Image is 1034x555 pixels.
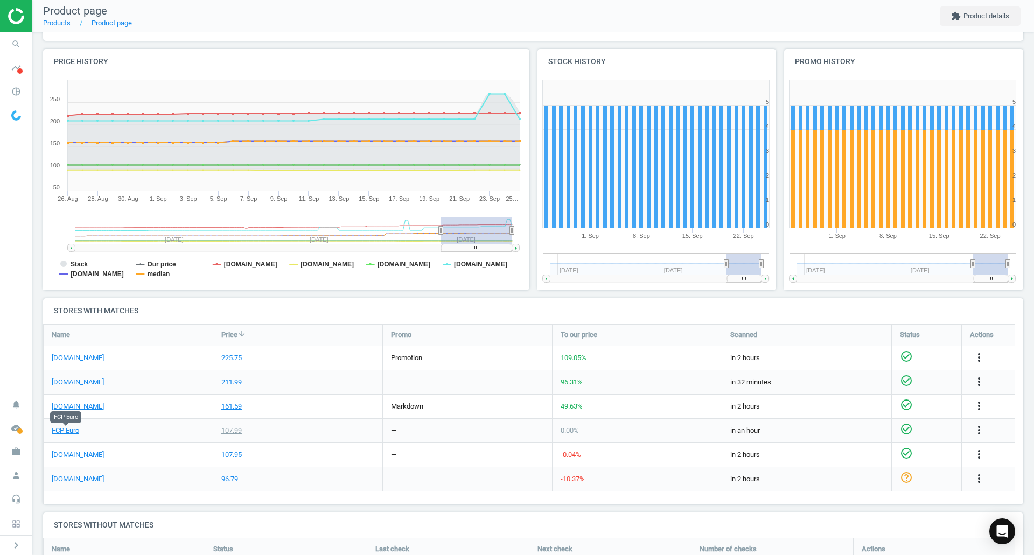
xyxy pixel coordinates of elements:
[862,544,885,554] span: Actions
[561,402,583,410] span: 49.63 %
[419,195,439,202] tspan: 19. Sep
[391,330,411,340] span: Promo
[329,195,349,202] tspan: 13. Sep
[561,475,585,483] span: -10.37 %
[561,426,579,434] span: 0.00 %
[970,330,994,340] span: Actions
[765,123,768,129] text: 4
[391,402,423,410] span: markdown
[973,375,986,389] button: more_vert
[6,441,26,462] i: work
[973,424,986,437] i: more_vert
[1012,221,1016,228] text: 0
[733,233,753,239] tspan: 22. Sep
[71,261,88,268] tspan: Stack
[118,195,138,202] tspan: 30. Aug
[11,110,21,121] img: wGWNvw8QSZomAAAAABJRU5ErkJggg==
[973,448,986,462] button: more_vert
[147,261,176,268] tspan: Our price
[375,544,409,554] span: Last check
[900,330,920,340] span: Status
[582,233,599,239] tspan: 1. Sep
[389,195,409,202] tspan: 17. Sep
[765,221,768,228] text: 0
[43,298,1023,324] h4: Stores with matches
[6,394,26,415] i: notifications
[929,233,949,239] tspan: 15. Sep
[391,426,396,435] div: —
[180,195,197,202] tspan: 3. Sep
[52,330,70,340] span: Name
[537,544,572,554] span: Next check
[506,195,518,202] tspan: 25…
[150,195,167,202] tspan: 1. Sep
[10,539,23,552] i: chevron_right
[391,377,396,387] div: —
[828,233,846,239] tspan: 1. Sep
[1012,172,1016,179] text: 2
[6,489,26,509] i: headset_mic
[449,195,470,202] tspan: 21. Sep
[52,353,104,363] a: [DOMAIN_NAME]
[221,450,242,460] div: 107.95
[973,351,986,365] button: more_vert
[92,19,132,27] a: Product page
[54,19,92,34] span: 107.99
[730,330,757,340] span: Scanned
[730,353,883,363] span: in 2 hours
[43,512,1023,538] h4: Stores without matches
[270,195,288,202] tspan: 9. Sep
[973,351,986,364] i: more_vert
[765,172,768,179] text: 2
[391,450,396,460] div: —
[221,353,242,363] div: 225.75
[6,418,26,438] i: cloud_done
[980,233,1001,239] tspan: 22. Sep
[730,377,883,387] span: in 32 minutes
[237,329,246,338] i: arrow_downward
[221,474,238,484] div: 96.79
[88,195,108,202] tspan: 28. Aug
[682,233,702,239] tspan: 15. Sep
[43,4,107,17] span: Product page
[213,544,233,554] span: Status
[765,147,768,154] text: 3
[973,399,986,413] button: more_vert
[561,330,597,340] span: To our price
[973,399,986,412] i: more_vert
[561,451,581,459] span: -0.04 %
[940,6,1021,26] button: extensionProduct details
[221,377,242,387] div: 211.99
[454,261,507,268] tspan: [DOMAIN_NAME]
[50,140,60,146] text: 150
[989,518,1015,544] div: Open Intercom Messenger
[900,471,913,484] i: help_outline
[561,354,586,362] span: 109.05 %
[52,474,104,484] a: [DOMAIN_NAME]
[50,411,81,423] div: FCP Euro
[52,426,79,435] a: FCP Euro
[378,261,431,268] tspan: [DOMAIN_NAME]
[730,426,883,435] span: in an hour
[210,195,227,202] tspan: 5. Sep
[973,448,986,461] i: more_vert
[359,195,379,202] tspan: 15. Sep
[50,162,60,168] text: 100
[900,398,913,411] i: check_circle_outline
[6,34,26,54] i: search
[50,96,60,102] text: 250
[900,423,913,435] i: check_circle_outline
[784,49,1023,74] h4: Promo history
[900,374,913,387] i: check_circle_outline
[1012,196,1016,203] text: 1
[3,538,30,552] button: chevron_right
[900,447,913,460] i: check_circle_outline
[973,424,986,438] button: more_vert
[147,270,170,278] tspan: median
[561,378,583,386] span: 96.31 %
[730,402,883,411] span: in 2 hours
[1012,123,1016,129] text: 4
[700,544,757,554] span: Number of checks
[53,184,60,191] text: 50
[50,118,60,124] text: 200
